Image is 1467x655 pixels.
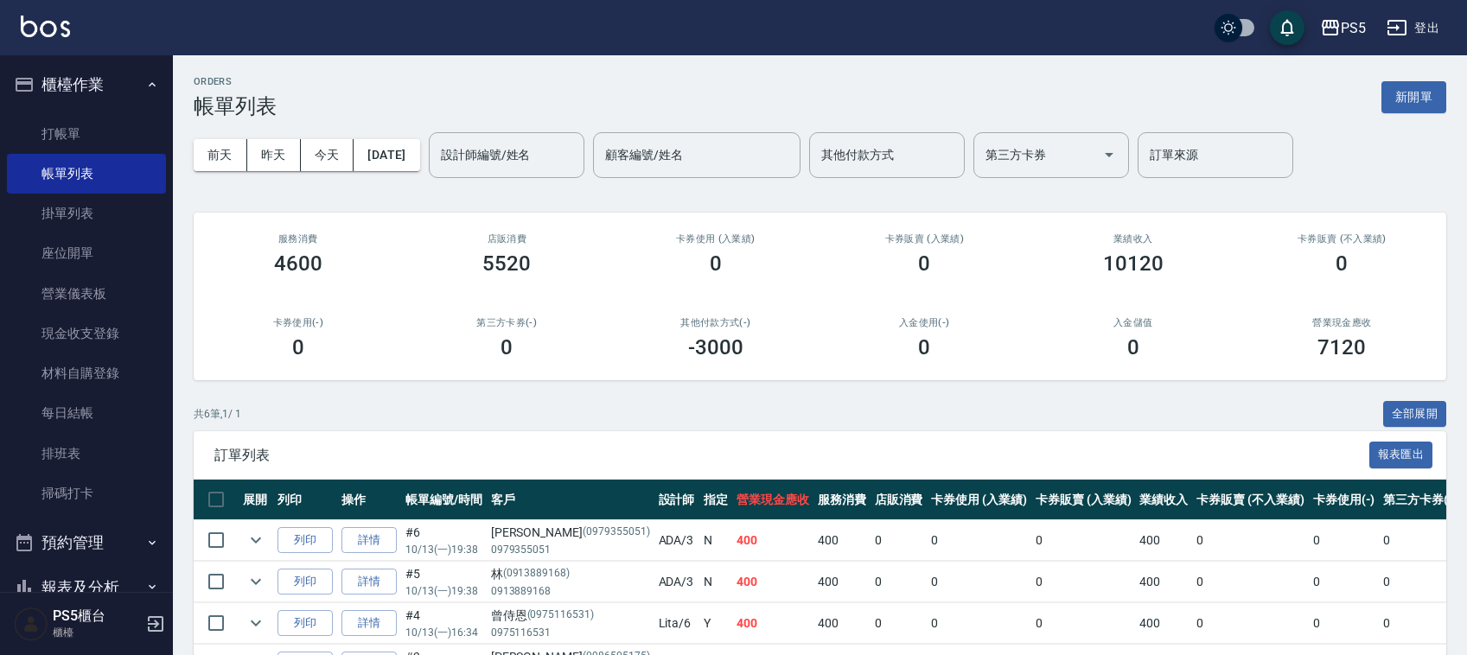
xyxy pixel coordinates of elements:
[1379,520,1462,561] td: 0
[918,335,930,359] h3: 0
[243,610,269,636] button: expand row
[1031,520,1136,561] td: 0
[401,520,487,561] td: #6
[1381,88,1446,105] a: 新開單
[239,480,273,520] th: 展開
[1259,233,1426,245] h2: 卡券販賣 (不入業績)
[927,562,1031,602] td: 0
[277,610,333,637] button: 列印
[732,520,813,561] td: 400
[1192,562,1308,602] td: 0
[341,610,397,637] a: 詳情
[1309,480,1380,520] th: 卡券使用(-)
[491,565,650,583] div: 林
[927,603,1031,644] td: 0
[871,603,928,644] td: 0
[871,562,928,602] td: 0
[927,480,1031,520] th: 卡券使用 (入業績)
[654,603,700,644] td: Lita /6
[214,233,382,245] h3: 服務消費
[1309,520,1380,561] td: 0
[7,434,166,474] a: 排班表
[273,480,337,520] th: 列印
[1031,603,1136,644] td: 0
[341,569,397,595] a: 詳情
[710,251,722,276] h3: 0
[654,520,700,561] td: ADA /3
[487,480,654,520] th: 客戶
[7,233,166,273] a: 座位開單
[632,317,800,328] h2: 其他付款方式(-)
[654,480,700,520] th: 設計師
[21,16,70,37] img: Logo
[491,625,650,640] p: 0975116531
[1135,562,1192,602] td: 400
[243,527,269,553] button: expand row
[1049,233,1217,245] h2: 業績收入
[732,603,813,644] td: 400
[1095,141,1123,169] button: Open
[871,480,928,520] th: 店販消費
[1270,10,1304,45] button: save
[1031,480,1136,520] th: 卡券販賣 (入業績)
[1259,317,1426,328] h2: 營業現金應收
[583,524,650,542] p: (0979355051)
[194,139,247,171] button: 前天
[1369,442,1433,468] button: 報表匯出
[1381,81,1446,113] button: 新開單
[1369,446,1433,462] a: 報表匯出
[1317,335,1366,359] h3: 7120
[491,542,650,557] p: 0979355051
[654,562,700,602] td: ADA /3
[7,474,166,513] a: 掃碼打卡
[53,625,141,640] p: 櫃檯
[1135,603,1192,644] td: 400
[405,583,482,599] p: 10/13 (一) 19:38
[401,562,487,602] td: #5
[1192,480,1308,520] th: 卡券販賣 (不入業績)
[1379,480,1462,520] th: 第三方卡券(-)
[491,524,650,542] div: [PERSON_NAME]
[7,62,166,107] button: 櫃檯作業
[1309,562,1380,602] td: 0
[688,335,743,359] h3: -3000
[7,154,166,194] a: 帳單列表
[53,607,141,625] h5: PS5櫃台
[277,527,333,554] button: 列印
[14,607,48,641] img: Person
[732,480,813,520] th: 營業現金應收
[354,139,419,171] button: [DATE]
[301,139,354,171] button: 今天
[7,314,166,353] a: 現金收支登錄
[1192,603,1308,644] td: 0
[501,335,513,359] h3: 0
[1135,520,1192,561] td: 400
[1049,317,1217,328] h2: 入金儲值
[813,520,871,561] td: 400
[7,194,166,233] a: 掛單列表
[1313,10,1373,46] button: PS5
[243,569,269,595] button: expand row
[405,625,482,640] p: 10/13 (一) 16:34
[491,583,650,599] p: 0913889168
[1379,562,1462,602] td: 0
[1379,603,1462,644] td: 0
[214,317,382,328] h2: 卡券使用(-)
[699,480,732,520] th: 指定
[1192,520,1308,561] td: 0
[7,353,166,393] a: 材料自購登錄
[214,447,1369,464] span: 訂單列表
[491,607,650,625] div: 曾侍恩
[1309,603,1380,644] td: 0
[699,520,732,561] td: N
[274,251,322,276] h3: 4600
[927,520,1031,561] td: 0
[1127,335,1139,359] h3: 0
[813,562,871,602] td: 400
[7,393,166,433] a: 每日結帳
[194,76,277,87] h2: ORDERS
[194,406,241,422] p: 共 6 筆, 1 / 1
[1341,17,1366,39] div: PS5
[841,317,1009,328] h2: 入金使用(-)
[1031,562,1136,602] td: 0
